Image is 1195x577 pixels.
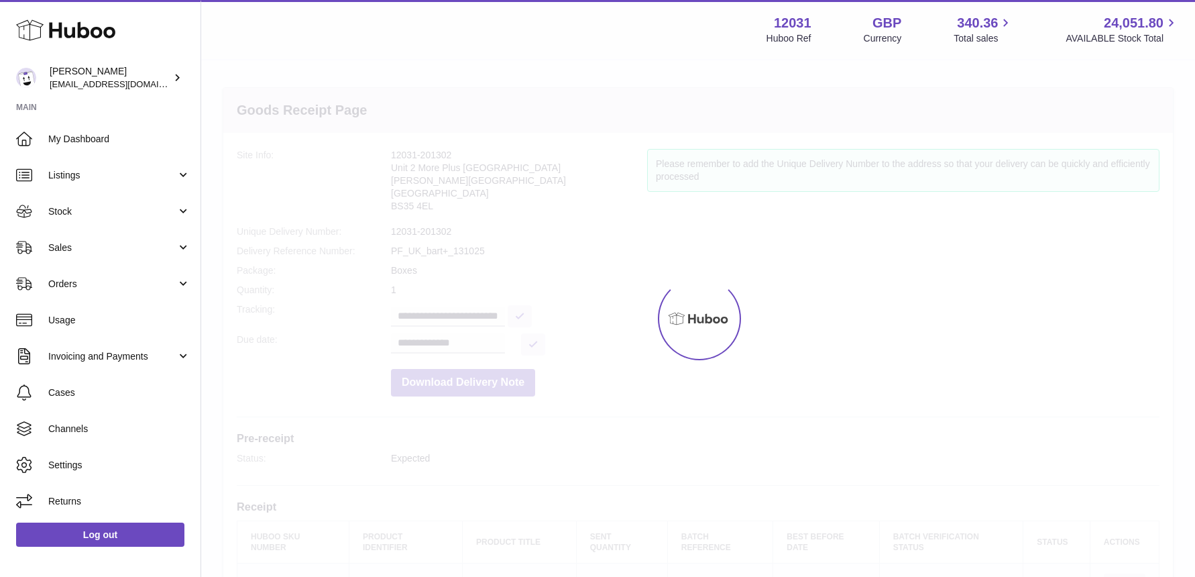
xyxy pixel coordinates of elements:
span: Invoicing and Payments [48,350,176,363]
span: [EMAIL_ADDRESS][DOMAIN_NAME] [50,78,197,89]
span: Sales [48,242,176,254]
span: Usage [48,314,190,327]
div: [PERSON_NAME] [50,65,170,91]
span: 340.36 [957,14,998,32]
strong: GBP [872,14,901,32]
div: Huboo Ref [766,32,811,45]
span: Orders [48,278,176,291]
a: Log out [16,523,184,547]
span: Cases [48,386,190,399]
span: My Dashboard [48,133,190,146]
div: Currency [864,32,902,45]
span: 24,051.80 [1104,14,1163,32]
strong: 12031 [774,14,811,32]
span: Stock [48,205,176,218]
span: Settings [48,459,190,472]
span: Channels [48,423,190,435]
span: Returns [48,495,190,508]
img: admin@makewellforyou.com [16,68,36,88]
span: Listings [48,169,176,182]
span: AVAILABLE Stock Total [1066,32,1179,45]
a: 340.36 Total sales [954,14,1013,45]
a: 24,051.80 AVAILABLE Stock Total [1066,14,1179,45]
span: Total sales [954,32,1013,45]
